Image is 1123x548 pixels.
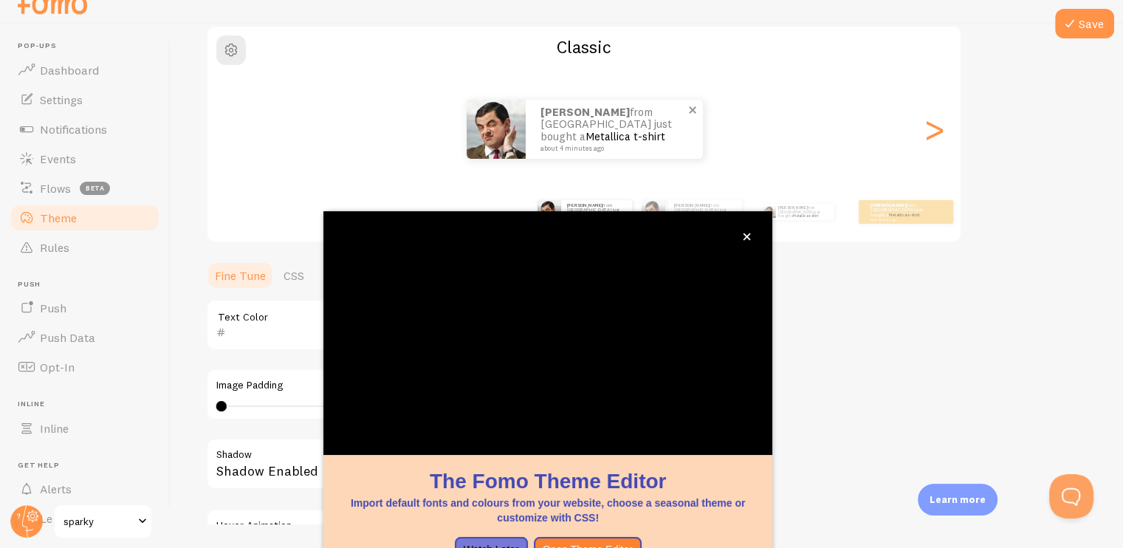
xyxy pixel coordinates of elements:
[9,55,161,85] a: Dashboard
[778,204,828,220] p: from [GEOGRAPHIC_DATA] just bought a
[9,114,161,144] a: Notifications
[674,202,710,208] strong: [PERSON_NAME]
[18,461,161,470] span: Get Help
[275,261,313,290] a: CSS
[778,205,808,210] strong: [PERSON_NAME]
[925,76,943,182] div: Next slide
[467,100,526,159] img: Fomo
[341,467,755,496] h1: The Fomo Theme Editor
[18,400,161,409] span: Inline
[9,203,161,233] a: Theme
[9,352,161,382] a: Opt-In
[1055,9,1114,38] button: Save
[870,202,906,208] strong: [PERSON_NAME]
[763,206,775,218] img: Fomo
[40,240,69,255] span: Rules
[40,330,95,345] span: Push Data
[930,493,986,507] p: Learn more
[9,85,161,114] a: Settings
[216,379,639,392] label: Image Padding
[567,202,602,208] strong: [PERSON_NAME]
[9,293,161,323] a: Push
[642,200,665,224] img: Fomo
[207,35,961,58] h2: Classic
[40,210,77,225] span: Theme
[40,122,107,137] span: Notifications
[9,414,161,443] a: Inline
[80,182,110,195] span: beta
[40,151,76,166] span: Events
[1049,474,1093,518] iframe: Help Scout Beacon - Open
[9,174,161,203] a: Flows beta
[206,261,275,290] a: Fine Tune
[540,105,630,119] strong: [PERSON_NAME]
[793,213,818,218] a: Metallica t-shirt
[540,145,684,152] small: about 4 minutes ago
[206,438,649,492] div: Shadow Enabled
[9,233,161,262] a: Rules
[870,202,930,221] p: from [GEOGRAPHIC_DATA] just bought a
[9,144,161,174] a: Events
[18,280,161,290] span: Push
[18,41,161,51] span: Pop-ups
[63,513,134,530] span: sparky
[918,484,997,516] div: Learn more
[540,106,688,152] p: from [GEOGRAPHIC_DATA] just bought a
[739,229,755,244] button: close,
[888,212,920,218] a: Metallica t-shirt
[870,218,928,221] small: about 4 minutes ago
[9,323,161,352] a: Push Data
[40,421,69,436] span: Inline
[40,63,99,78] span: Dashboard
[538,200,561,224] img: Fomo
[341,496,755,525] p: Import default fonts and colours from your website, choose a seasonal theme or customize with CSS!
[40,181,71,196] span: Flows
[674,202,736,221] p: from [GEOGRAPHIC_DATA] just bought a
[40,482,72,496] span: Alerts
[53,504,153,539] a: sparky
[40,360,75,374] span: Opt-In
[9,474,161,504] a: Alerts
[40,92,83,107] span: Settings
[567,202,626,221] p: from [GEOGRAPHIC_DATA] just bought a
[585,129,665,143] a: Metallica t-shirt
[40,301,66,315] span: Push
